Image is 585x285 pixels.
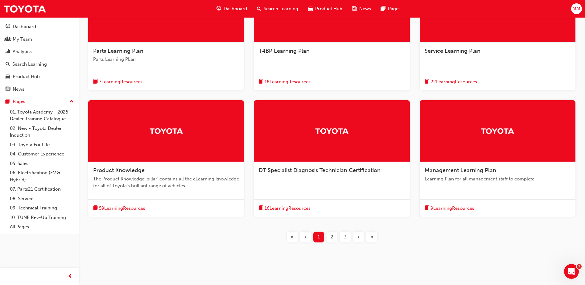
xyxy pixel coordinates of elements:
span: Pages [388,5,401,12]
span: Learning Plan for all management staff to complete [425,176,571,183]
span: prev-icon [68,273,72,280]
span: 1 [318,233,320,241]
button: book-icon22LearningResources [425,78,477,86]
a: 01. Toyota Academy - 2025 Dealer Training Catalogue [7,107,76,124]
a: TrakProduct KnowledgeThe Product Knowledge 'pillar' contains all the eLearning knowledge for all ... [88,100,244,217]
a: All Pages [7,222,76,232]
span: book-icon [425,204,429,212]
button: First page [286,232,299,242]
span: 2 [331,233,333,241]
span: T4BP Learning Plan [259,47,310,54]
span: 3 [344,233,347,241]
a: 04. Customer Experience [7,149,76,159]
span: news-icon [6,87,10,92]
span: › [357,233,360,241]
a: Search Learning [2,59,76,70]
button: book-icon18LearningResources [259,78,311,86]
span: » [370,233,373,241]
button: Page 1 [312,232,325,242]
span: pages-icon [6,99,10,105]
span: car-icon [308,5,313,13]
span: Parts Learning Plan [93,47,143,54]
span: news-icon [352,5,357,13]
span: 22 Learning Resources [431,78,477,85]
a: 03. Toyota For Life [7,140,76,150]
img: Trak [3,2,46,16]
span: Dashboard [224,5,247,12]
span: News [359,5,371,12]
span: 18 Learning Resources [265,78,311,85]
span: search-icon [257,5,261,13]
img: Trak [149,126,183,136]
button: DashboardMy TeamAnalyticsSearch LearningProduct HubNews [2,20,76,96]
span: guage-icon [6,24,10,30]
span: The Product Knowledge 'pillar' contains all the eLearning knowledge for all of Toyota's brilliant... [93,176,239,189]
button: Last page [365,232,378,242]
a: TrakManagement Learning PlanLearning Plan for all management staff to completebook-icon9LearningR... [420,100,575,217]
a: pages-iconPages [376,2,406,15]
a: news-iconNews [347,2,376,15]
span: up-icon [69,98,74,106]
div: Dashboard [13,23,36,30]
span: 1 [577,264,582,269]
span: search-icon [6,62,10,67]
span: 16 Learning Resources [265,205,311,212]
span: book-icon [425,78,429,86]
div: Product Hub [13,73,40,80]
a: 08. Service [7,194,76,204]
span: MM [572,5,580,12]
span: Search Learning [264,5,298,12]
span: pages-icon [381,5,385,13]
a: 07. Parts21 Certification [7,184,76,194]
a: 10. TUNE Rev-Up Training [7,213,76,222]
button: Pages [2,96,76,107]
span: DT Specialist Diagnosis Technician Certification [259,167,381,174]
a: 05. Sales [7,159,76,168]
span: book-icon [259,78,263,86]
img: Trak [315,126,349,136]
span: Product Hub [315,5,342,12]
a: TrakDT Specialist Diagnosis Technician Certificationbook-icon16LearningResources [254,100,410,217]
button: Previous page [299,232,312,242]
div: Search Learning [12,61,47,68]
a: car-iconProduct Hub [303,2,347,15]
a: 02. New - Toyota Dealer Induction [7,124,76,140]
span: 9 Learning Resources [431,205,474,212]
span: book-icon [93,78,98,86]
span: Service Learning Plan [425,47,480,54]
span: « [290,233,294,241]
div: News [13,86,24,93]
div: Pages [13,98,25,105]
button: book-icon16LearningResources [259,204,311,212]
span: book-icon [259,204,263,212]
span: book-icon [93,204,98,212]
a: search-iconSearch Learning [252,2,303,15]
span: ‹ [304,233,307,241]
button: book-icon7LearningResources [93,78,142,86]
span: 59 Learning Resources [99,205,145,212]
span: people-icon [6,37,10,42]
span: 7 Learning Resources [99,78,142,85]
div: My Team [13,36,32,43]
a: 09. Technical Training [7,203,76,213]
button: Page 2 [325,232,339,242]
span: Management Learning Plan [425,167,496,174]
iframe: Intercom live chat [564,264,579,279]
button: Page 3 [339,232,352,242]
a: Analytics [2,46,76,57]
button: MM [571,3,582,14]
span: car-icon [6,74,10,80]
span: guage-icon [216,5,221,13]
a: My Team [2,34,76,45]
img: Trak [480,126,514,136]
a: Dashboard [2,21,76,32]
a: 06. Electrification (EV & Hybrid) [7,168,76,184]
span: Parts Learning PLan [93,56,239,63]
span: chart-icon [6,49,10,55]
button: book-icon59LearningResources [93,204,145,212]
a: News [2,84,76,95]
button: Next page [352,232,365,242]
a: guage-iconDashboard [212,2,252,15]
